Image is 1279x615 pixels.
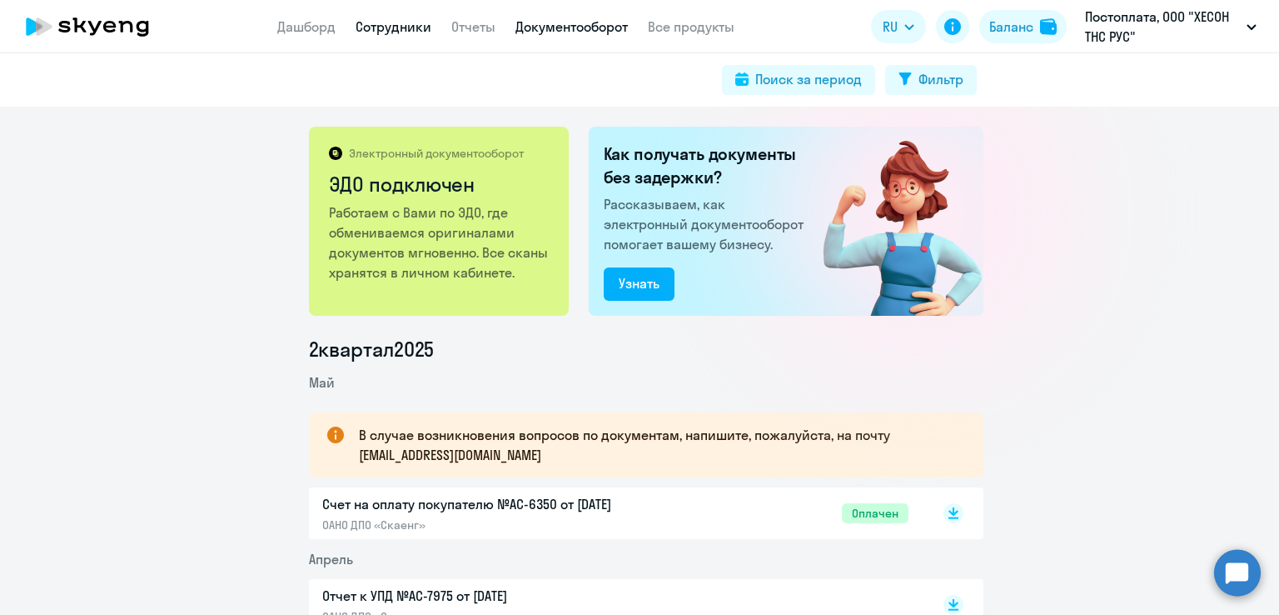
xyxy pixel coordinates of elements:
[979,10,1067,43] button: Балансbalance
[885,65,977,95] button: Фильтр
[604,142,810,189] h2: Как получать документы без задержки?
[755,69,862,89] div: Поиск за период
[329,171,551,197] h2: ЭДО подключен
[648,18,734,35] a: Все продукты
[871,10,926,43] button: RU
[349,146,524,161] p: Электронный документооборот
[322,586,672,606] p: Отчет к УПД №AC-7975 от [DATE]
[604,194,810,254] p: Рассказываем, как электронный документооборот помогает вашему бизнесу.
[359,425,953,465] p: В случае возникновения вопросов по документам, напишите, пожалуйста, на почту [EMAIL_ADDRESS][DOM...
[277,18,336,35] a: Дашборд
[1077,7,1265,47] button: Постоплата, ООО "ХЕСОН ТНС РУС"
[722,65,875,95] button: Поиск за период
[619,273,659,293] div: Узнать
[309,336,983,362] li: 2 квартал 2025
[918,69,963,89] div: Фильтр
[322,494,672,514] p: Счет на оплату покупателю №AC-6350 от [DATE]
[796,127,983,316] img: connected
[356,18,431,35] a: Сотрудники
[883,17,898,37] span: RU
[309,374,335,391] span: Май
[451,18,495,35] a: Отчеты
[329,202,551,282] p: Работаем с Вами по ЭДО, где обмениваемся оригиналами документов мгновенно. Все сканы хранятся в л...
[842,503,908,523] span: Оплачен
[989,17,1033,37] div: Баланс
[309,551,353,567] span: Апрель
[322,517,672,532] p: ОАНО ДПО «Скаенг»
[1085,7,1240,47] p: Постоплата, ООО "ХЕСОН ТНС РУС"
[1040,18,1057,35] img: balance
[604,267,674,301] button: Узнать
[515,18,628,35] a: Документооборот
[322,494,908,532] a: Счет на оплату покупателю №AC-6350 от [DATE]ОАНО ДПО «Скаенг»Оплачен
